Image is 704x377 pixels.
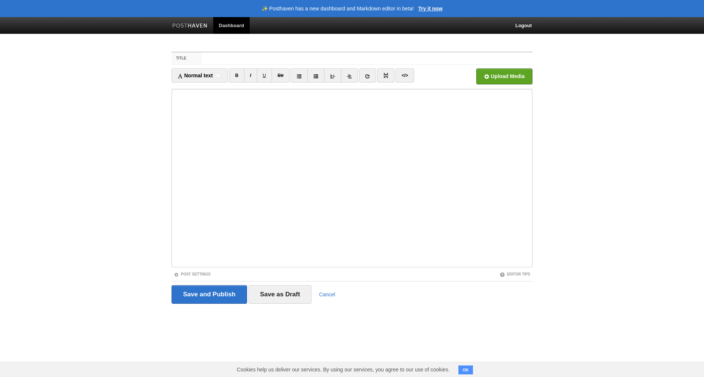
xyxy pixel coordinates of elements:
button: OK [458,365,473,374]
span: Normal text [177,72,213,78]
a: Str [272,68,290,83]
header: ✨ Posthaven has a new dashboard and Markdown editor in beta! [262,6,414,11]
a: Post Settings [174,272,211,276]
input: Save and Publish [172,285,247,304]
a: Logout [510,17,537,34]
a: Try it now [418,6,442,11]
a: Editor Tips [500,272,530,276]
a: Dashboard [213,17,250,34]
a: I [244,68,257,83]
label: Title [172,52,202,64]
img: pagebreak-icon.png [383,73,388,78]
img: Posthaven-bar [172,23,208,29]
span: Cookies help us deliver our services. By using our services, you agree to our use of cookies. [229,362,457,377]
a: Cancel [319,291,335,297]
a: U [257,68,272,83]
a: B [229,68,244,83]
del: Str [278,73,284,78]
a: </> [396,68,414,83]
input: Save as Draft [249,285,312,304]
